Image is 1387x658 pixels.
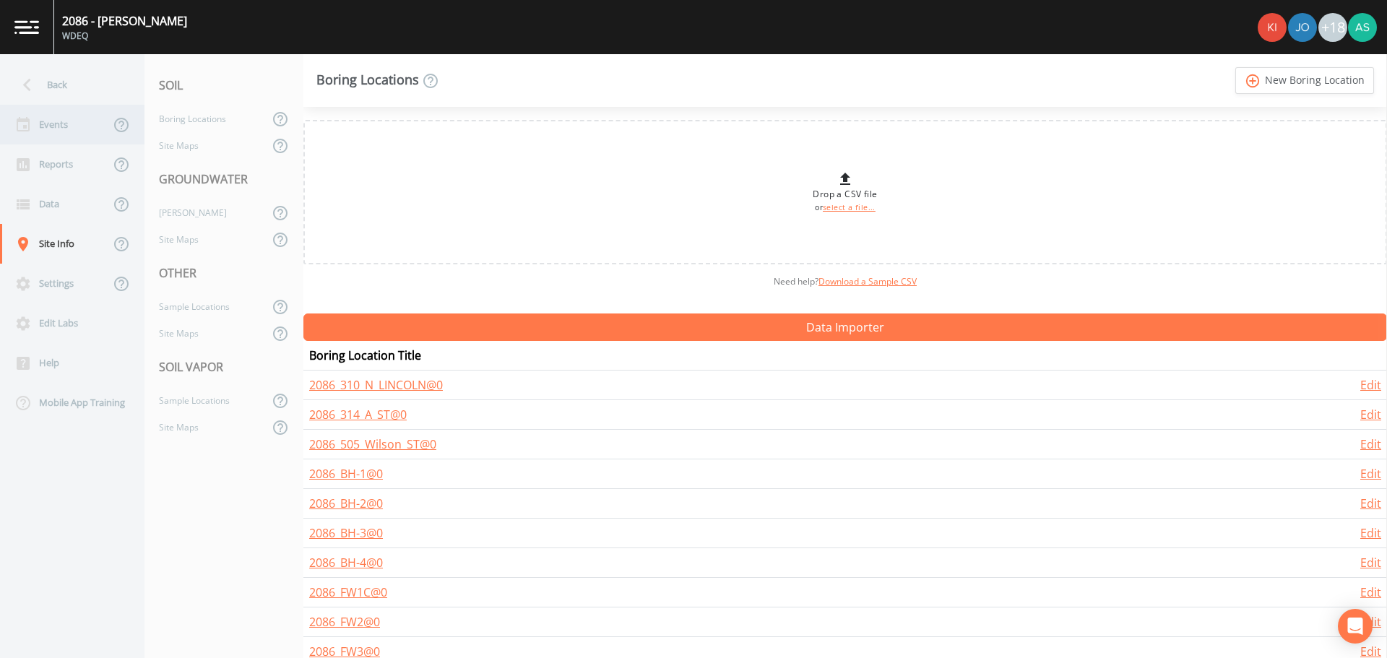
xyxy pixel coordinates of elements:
a: 2086_BH-1@0 [309,466,383,482]
a: Download a Sample CSV [818,275,917,287]
a: Site Maps [144,414,269,441]
a: Edit [1360,466,1381,482]
a: 2086_310_N_LINCOLN@0 [309,377,443,393]
a: add_circle_outlineNew Boring Location [1235,67,1374,94]
img: 90c1b0c37970a682c16f0c9ace18ad6c [1258,13,1287,42]
a: Edit [1360,436,1381,452]
a: 2086_BH-2@0 [309,495,383,511]
div: Boring Locations [316,72,439,90]
small: or [815,202,876,212]
a: Edit [1360,495,1381,511]
a: Edit [1360,525,1381,541]
a: Site Maps [144,226,269,253]
a: 2086_314_A_ST@0 [309,407,407,423]
img: d2de15c11da5451b307a030ac90baa3e [1288,13,1317,42]
a: Edit [1360,407,1381,423]
a: Boring Locations [144,105,269,132]
div: WDEQ [62,30,187,43]
a: Edit [1360,377,1381,393]
a: [PERSON_NAME] [144,199,269,226]
div: 2086 - [PERSON_NAME] [62,12,187,30]
span: Need help? [774,275,917,287]
a: Site Maps [144,320,269,347]
a: 2086_FW1C@0 [309,584,387,600]
a: 2086_BH-4@0 [309,555,383,571]
a: Sample Locations [144,387,269,414]
div: SOIL [144,65,303,105]
button: Data Importer [303,313,1387,341]
img: 360e392d957c10372a2befa2d3a287f3 [1348,13,1377,42]
a: Edit [1360,584,1381,600]
div: SOIL VAPOR [144,347,303,387]
div: +18 [1318,13,1347,42]
a: 2086_FW2@0 [309,614,380,630]
a: select a file... [823,202,876,212]
div: Drop a CSV file [813,170,877,214]
div: Kira Cunniff [1257,13,1287,42]
a: 2086_BH-3@0 [309,525,383,541]
div: OTHER [144,253,303,293]
div: Open Intercom Messenger [1338,609,1373,644]
a: 2086_505_Wilson_ST@0 [309,436,436,452]
div: GROUNDWATER [144,159,303,199]
a: Sample Locations [144,293,269,320]
img: logo [14,20,39,34]
th: Boring Location Title [303,341,1135,371]
div: Josh Watzak [1287,13,1318,42]
i: add_circle_outline [1245,73,1261,89]
a: Site Maps [144,132,269,159]
a: Edit [1360,555,1381,571]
